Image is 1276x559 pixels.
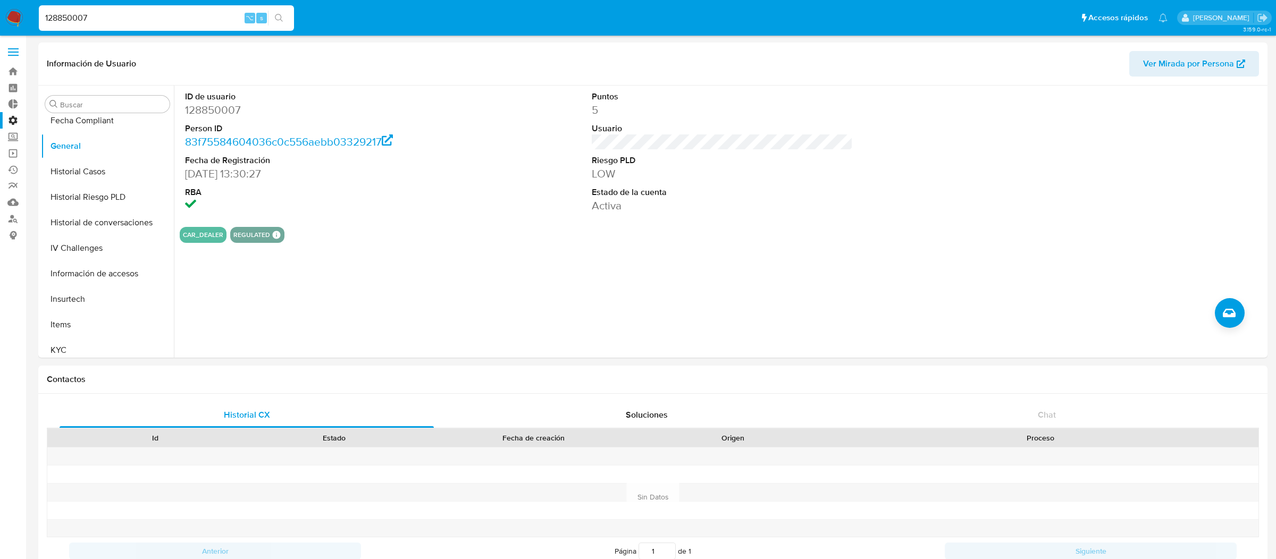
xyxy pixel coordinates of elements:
a: 83f75584604036c0c556aebb03329217 [185,134,393,149]
button: search-icon [268,11,290,26]
button: Historial Riesgo PLD [41,184,174,210]
dt: ID de usuario [185,91,446,103]
span: Accesos rápidos [1088,12,1148,23]
input: Buscar usuario o caso... [39,11,294,25]
div: Origen [651,433,815,443]
div: Proceso [829,433,1251,443]
dt: Person ID [185,123,446,134]
button: Historial Casos [41,159,174,184]
dd: Activa [592,198,852,213]
dt: Puntos [592,91,852,103]
dd: LOW [592,166,852,181]
a: Salir [1257,12,1268,23]
dt: Riesgo PLD [592,155,852,166]
span: Ver Mirada por Persona [1143,51,1234,77]
button: Fecha Compliant [41,108,174,133]
button: Información de accesos [41,261,174,286]
dd: [DATE] 13:30:27 [185,166,446,181]
dd: 128850007 [185,103,446,117]
dt: Usuario [592,123,852,134]
span: Soluciones [626,409,668,421]
p: eric.malcangi@mercadolibre.com [1193,13,1253,23]
dd: 5 [592,103,852,117]
div: Estado [252,433,416,443]
h1: Información de Usuario [47,58,136,69]
span: 1 [689,546,691,556]
h1: Contactos [47,374,1259,385]
a: Notificaciones [1159,13,1168,22]
dt: Estado de la cuenta [592,187,852,198]
span: ⌥ [246,13,254,23]
dt: Fecha de Registración [185,155,446,166]
span: s [260,13,263,23]
button: KYC [41,337,174,363]
button: Insurtech [41,286,174,312]
button: General [41,133,174,159]
dt: RBA [185,187,446,198]
button: Items [41,312,174,337]
button: Historial de conversaciones [41,210,174,235]
div: Fecha de creación [431,433,636,443]
button: Ver Mirada por Persona [1129,51,1259,77]
input: Buscar [60,100,165,109]
button: IV Challenges [41,235,174,261]
span: Historial CX [224,409,270,421]
div: Id [73,433,237,443]
button: Buscar [49,100,58,108]
span: Chat [1038,409,1056,421]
